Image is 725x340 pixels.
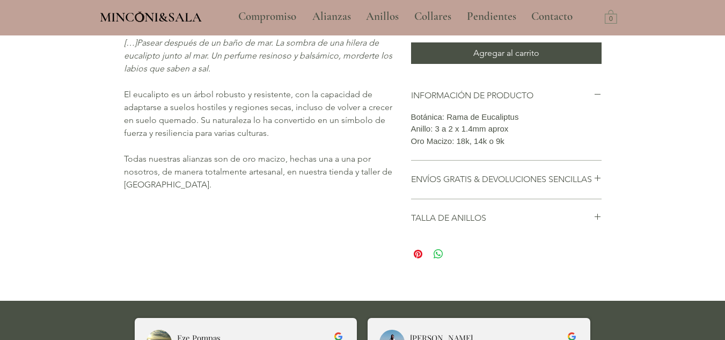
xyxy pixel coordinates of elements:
p: Anillos [361,3,404,30]
button: INFORMACIÓN DE PRODUCTO [411,90,602,102]
a: Pendientes [459,3,523,30]
a: Contacto [523,3,581,30]
a: Alianzas [304,3,358,30]
em: […]Pasear después de un baño de mar. La sombra de una hilera de eucalipto junto al mar. Un perfum... [124,38,392,74]
h2: ENVÍOS GRATIS & DEVOLUCIONES SENCILLAS [411,173,594,185]
a: Carrito con 0 ítems [605,9,617,24]
span: Agregar al carrito [473,47,539,60]
nav: Sitio [209,3,602,30]
span: MINCONI&SALA [100,9,202,25]
img: Minconi Sala [135,11,144,22]
a: Compromiso [230,3,304,30]
a: Pin en Pinterest [412,248,424,261]
p: Contacto [526,3,578,30]
p: Anillo: 3 a 2 x 1.4mm aprox [411,123,602,135]
p: Compromiso [233,3,302,30]
p: Alianzas [307,3,356,30]
p: Botánica: Rama de Eucaliptus [411,111,602,124]
a: Compartir en WhatsApp [432,248,445,261]
span: Todas nuestras alianzas son de oro macizo, hechas una a una por nosotros, de manera totalmente ar... [124,154,392,190]
h2: INFORMACIÓN DE PRODUCTO [411,90,594,102]
text: 0 [609,16,613,23]
button: ENVÍOS GRATIS & DEVOLUCIONES SENCILLAS [411,173,602,185]
p: Pendientes [462,3,522,30]
a: Anillos [358,3,406,30]
button: Agregar al carrito [411,42,602,64]
p: Oro Macizo: 18k, 14k o 9k [411,135,602,148]
h2: TALLA DE ANILLOS [411,212,594,224]
span: El eucalipto es un árbol robusto y resistente, con la capacidad de adaptarse a suelos hostiles y ... [124,89,392,138]
button: TALLA DE ANILLOS [411,212,602,224]
p: Collares [409,3,457,30]
a: Collares [406,3,459,30]
a: MINCONI&SALA [100,7,202,25]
